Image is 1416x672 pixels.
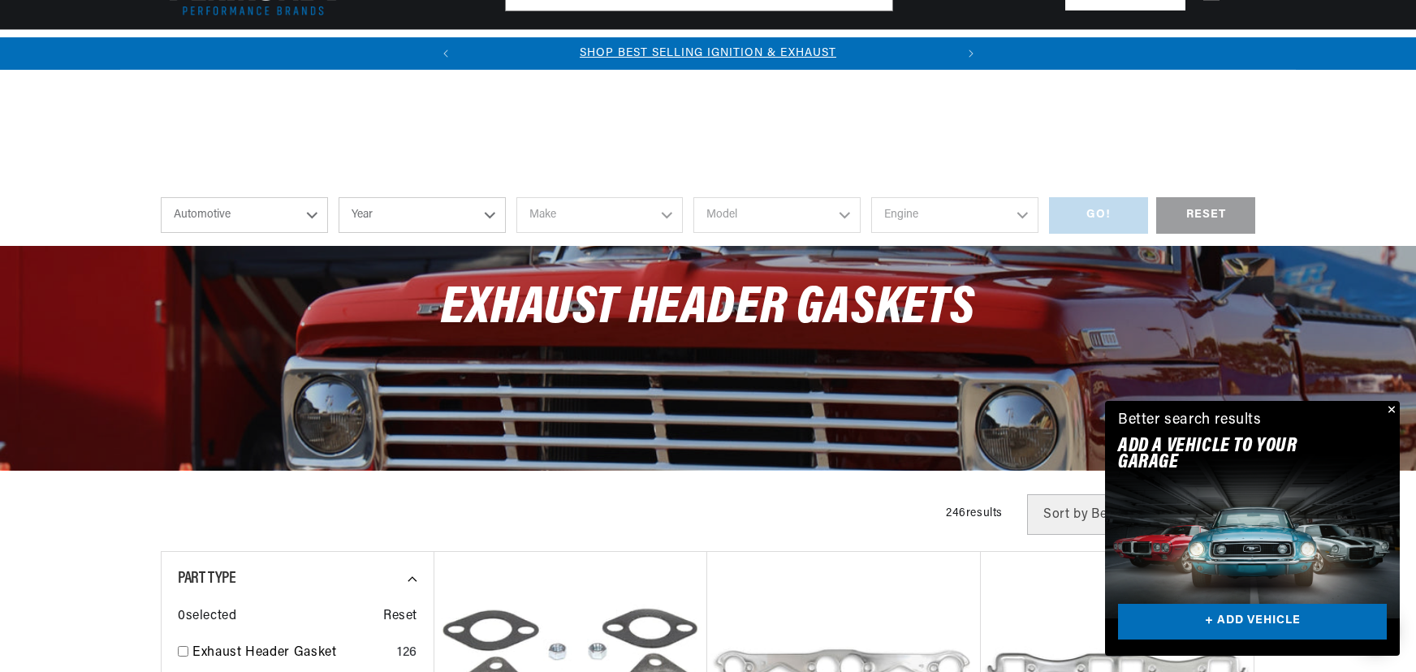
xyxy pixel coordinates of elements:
[1156,197,1255,234] div: RESET
[1157,30,1255,69] summary: Product Support
[192,643,391,664] a: Exhaust Header Gasket
[1027,494,1239,535] select: Sort by
[430,37,462,70] button: Translation missing: en.sections.announcements.previous_announcement
[958,30,1043,68] summary: Motorcycle
[178,606,236,627] span: 0 selected
[120,37,1296,70] slideshow-component: Translation missing: en.sections.announcements.announcement_bar
[725,30,844,68] summary: Battery Products
[383,606,417,627] span: Reset
[871,197,1038,233] select: Engine
[397,643,417,664] div: 126
[178,571,235,587] span: Part Type
[946,507,1003,519] span: 246 results
[955,37,987,70] button: Translation missing: en.sections.announcements.next_announcement
[1043,508,1088,521] span: Sort by
[339,197,506,233] select: Year
[441,282,975,335] span: Exhaust Header Gaskets
[580,47,836,59] a: SHOP BEST SELLING IGNITION & EXHAUST
[844,30,959,68] summary: Spark Plug Wires
[426,30,632,68] summary: Headers, Exhausts & Components
[462,45,955,62] div: 1 of 2
[1118,438,1346,472] h2: Add A VEHICLE to your garage
[1118,409,1262,433] div: Better search results
[632,30,725,68] summary: Engine Swaps
[1380,401,1400,420] button: Close
[161,30,291,68] summary: Ignition Conversions
[462,45,955,62] div: Announcement
[161,197,328,233] select: Ride Type
[693,197,861,233] select: Model
[1118,604,1387,640] a: + ADD VEHICLE
[291,30,426,68] summary: Coils & Distributors
[516,197,684,233] select: Make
